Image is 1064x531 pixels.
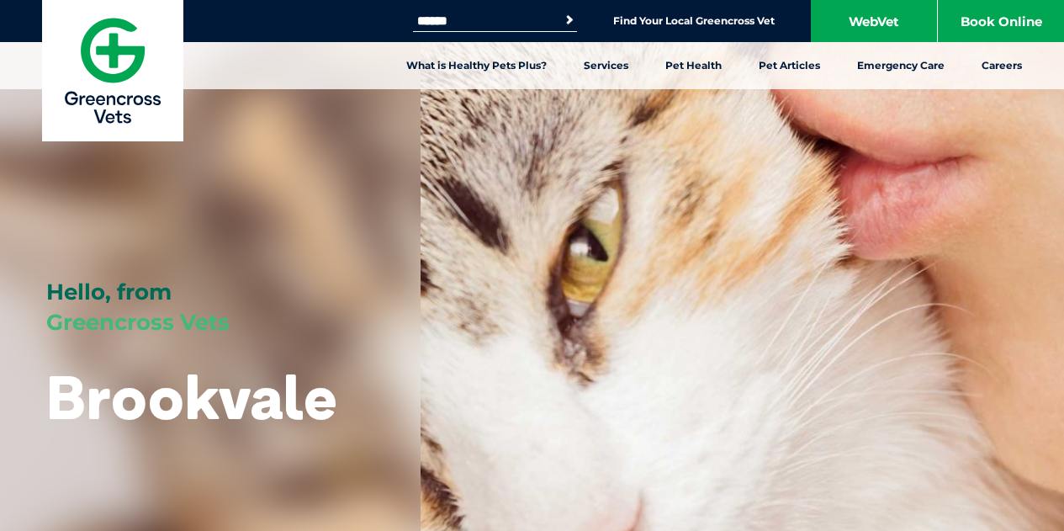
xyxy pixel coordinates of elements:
[839,42,963,89] a: Emergency Care
[740,42,839,89] a: Pet Articles
[561,12,578,29] button: Search
[963,42,1040,89] a: Careers
[613,14,775,28] a: Find Your Local Greencross Vet
[46,279,172,305] span: Hello, from
[565,42,647,89] a: Services
[46,364,338,430] h1: Brookvale
[46,309,230,336] span: Greencross Vets
[647,42,740,89] a: Pet Health
[388,42,565,89] a: What is Healthy Pets Plus?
